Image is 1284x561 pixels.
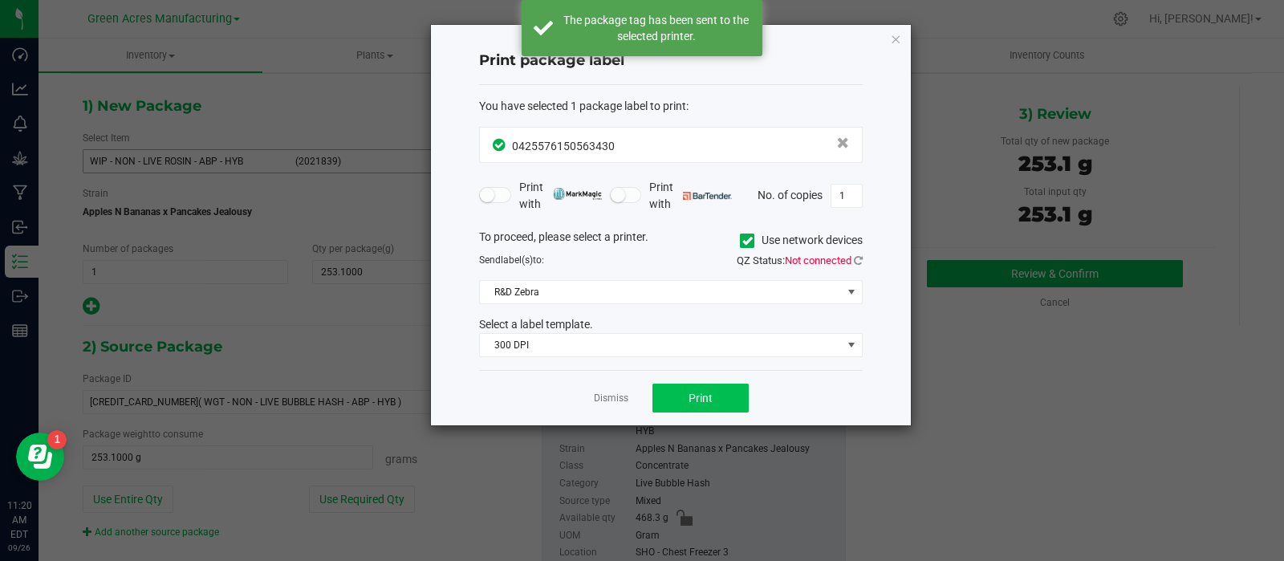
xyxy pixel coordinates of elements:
span: 300 DPI [480,334,842,356]
label: Use network devices [740,232,863,249]
span: Print with [519,179,602,213]
span: 0425576150563430 [512,140,615,152]
span: Print [689,392,713,404]
span: label(s) [501,254,533,266]
span: Send to: [479,254,544,266]
iframe: Resource center [16,433,64,481]
div: The package tag has been sent to the selected printer. [562,12,750,44]
div: Select a label template. [467,316,875,333]
img: bartender.png [683,192,732,200]
span: Not connected [785,254,851,266]
button: Print [652,384,749,413]
span: No. of copies [758,188,823,201]
span: Print with [649,179,732,213]
span: R&D Zebra [480,281,842,303]
div: To proceed, please select a printer. [467,229,875,253]
iframe: Resource center unread badge [47,430,67,449]
a: Dismiss [594,392,628,405]
h4: Print package label [479,51,863,71]
span: In Sync [493,136,508,153]
img: mark_magic_cybra.png [553,188,602,200]
span: You have selected 1 package label to print [479,100,686,112]
div: : [479,98,863,115]
span: QZ Status: [737,254,863,266]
